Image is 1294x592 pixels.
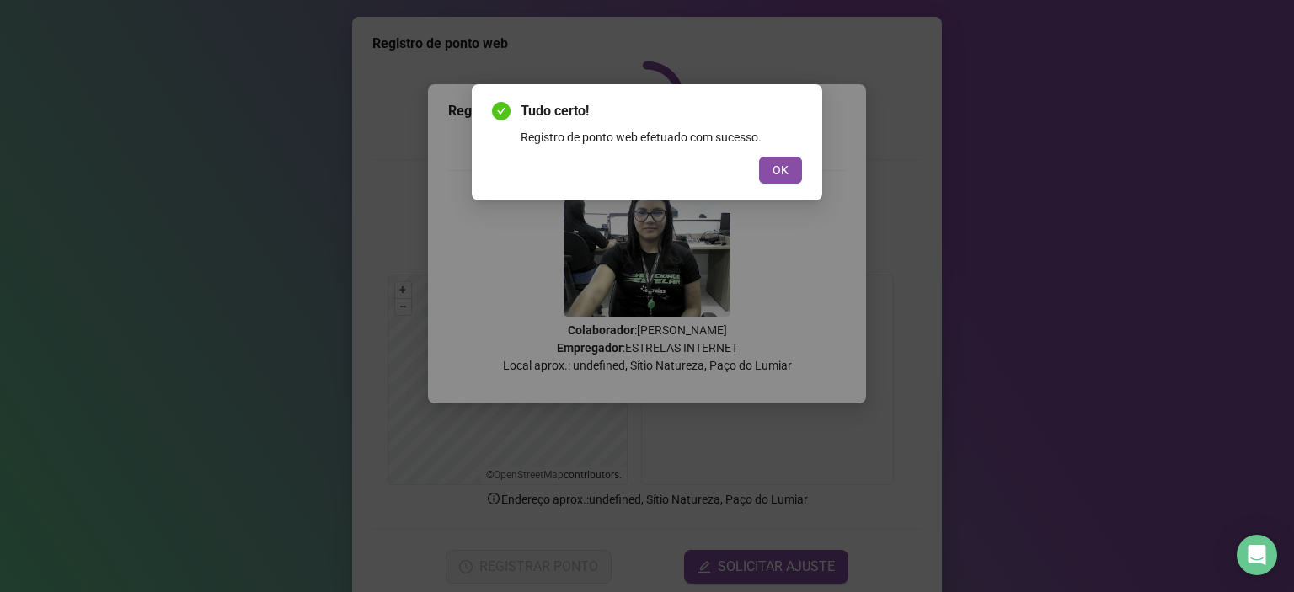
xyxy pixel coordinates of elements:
[759,157,802,184] button: OK
[492,102,511,120] span: check-circle
[1237,535,1277,575] div: Open Intercom Messenger
[773,161,789,179] span: OK
[521,101,802,121] span: Tudo certo!
[521,128,802,147] div: Registro de ponto web efetuado com sucesso.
